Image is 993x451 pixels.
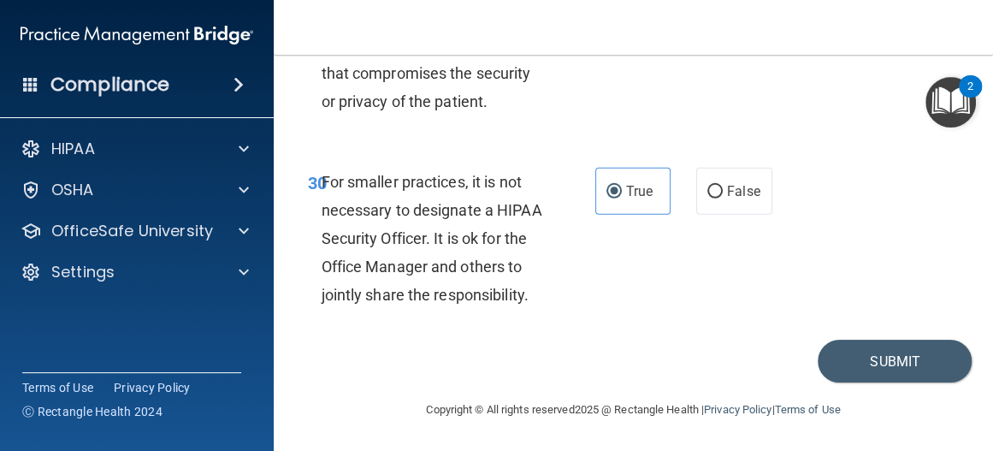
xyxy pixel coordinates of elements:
a: HIPAA [21,139,249,159]
p: OfficeSafe University [51,221,213,241]
input: True [606,186,622,199]
div: Copyright © All rights reserved 2025 @ Rectangle Health | | [322,383,946,437]
span: 30 [308,173,327,193]
span: Ⓒ Rectangle Health 2024 [22,403,163,420]
span: False [727,183,760,199]
p: HIPAA [51,139,95,159]
p: Settings [51,262,115,282]
img: PMB logo [21,18,253,52]
h4: Compliance [50,73,169,97]
a: Terms of Use [774,403,840,416]
span: For smaller practices, it is not necessary to designate a HIPAA Security Officer. It is ok for th... [321,173,541,305]
a: Privacy Policy [114,379,191,396]
a: Privacy Policy [704,403,771,416]
a: Terms of Use [22,379,93,396]
input: False [707,186,723,199]
span: True [626,183,653,199]
div: 2 [967,86,973,109]
button: Open Resource Center, 2 new notifications [925,77,976,128]
button: Submit [818,340,972,383]
p: OSHA [51,180,94,200]
a: Settings [21,262,249,282]
a: OfficeSafe University [21,221,249,241]
a: OSHA [21,180,249,200]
